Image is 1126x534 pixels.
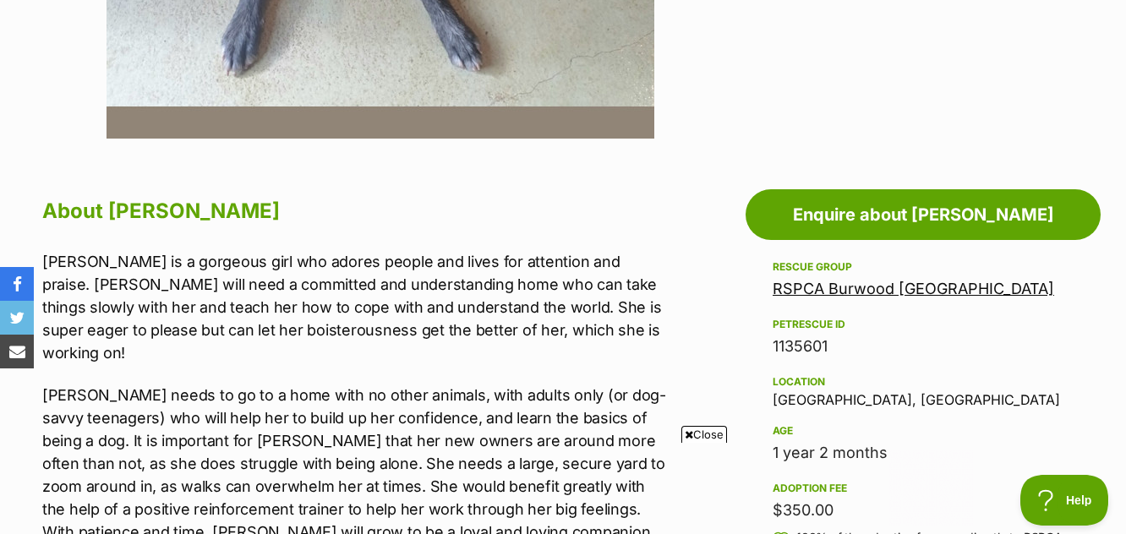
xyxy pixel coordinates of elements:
div: 1135601 [773,335,1074,358]
iframe: Help Scout Beacon - Open [1020,475,1109,526]
a: RSPCA Burwood [GEOGRAPHIC_DATA] [773,280,1054,297]
div: PetRescue ID [773,318,1074,331]
span: Close [681,426,727,443]
div: [GEOGRAPHIC_DATA], [GEOGRAPHIC_DATA] [773,372,1074,407]
div: Age [773,424,1074,438]
p: [PERSON_NAME] is a gorgeous girl who adores people and lives for attention and praise. [PERSON_NA... [42,250,670,364]
a: Enquire about [PERSON_NAME] [746,189,1101,240]
iframe: Advertisement [153,450,973,526]
h2: About [PERSON_NAME] [42,193,670,230]
div: Rescue group [773,260,1074,274]
div: Location [773,375,1074,389]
